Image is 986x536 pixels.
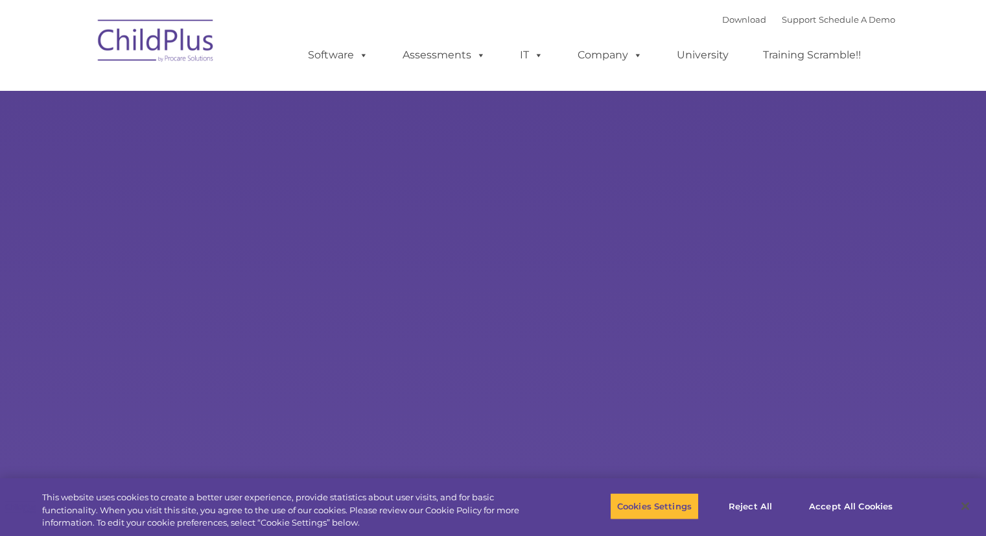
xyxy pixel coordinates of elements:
img: ChildPlus by Procare Solutions [91,10,221,75]
button: Close [951,492,980,520]
a: Schedule A Demo [819,14,895,25]
button: Reject All [710,493,791,520]
a: Training Scramble!! [750,42,874,68]
a: IT [507,42,556,68]
a: Assessments [390,42,499,68]
button: Cookies Settings [610,493,699,520]
a: Software [295,42,381,68]
button: Accept All Cookies [802,493,900,520]
a: Support [782,14,816,25]
font: | [722,14,895,25]
a: Company [565,42,655,68]
a: Download [722,14,766,25]
a: University [664,42,742,68]
div: This website uses cookies to create a better user experience, provide statistics about user visit... [42,491,543,530]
